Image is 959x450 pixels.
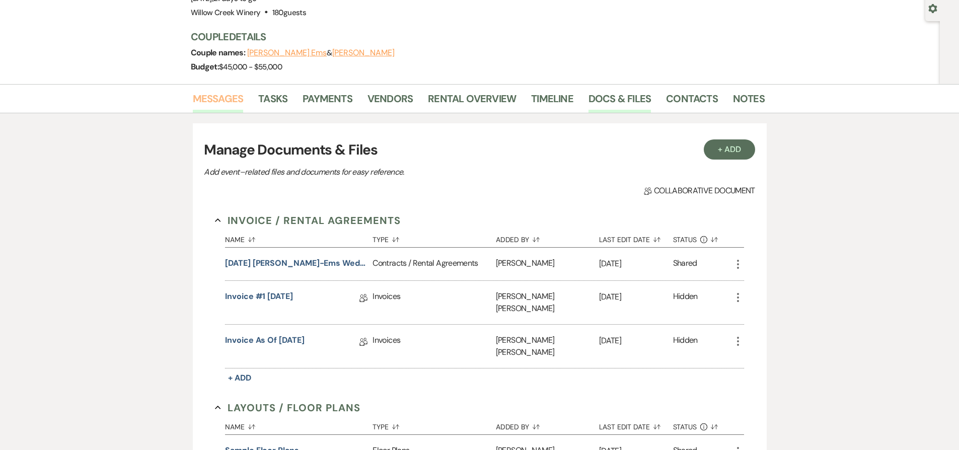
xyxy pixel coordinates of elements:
[191,61,219,72] span: Budget:
[496,228,599,247] button: Added By
[303,91,352,113] a: Payments
[496,325,599,368] div: [PERSON_NAME] [PERSON_NAME]
[191,47,247,58] span: Couple names:
[247,48,395,58] span: &
[332,49,395,57] button: [PERSON_NAME]
[704,139,755,160] button: + Add
[373,248,495,280] div: Contracts / Rental Agreements
[599,290,673,304] p: [DATE]
[373,281,495,324] div: Invoices
[204,166,556,179] p: Add event–related files and documents for easy reference.
[588,91,651,113] a: Docs & Files
[247,49,327,57] button: [PERSON_NAME] Ems
[496,415,599,434] button: Added By
[193,91,244,113] a: Messages
[373,415,495,434] button: Type
[428,91,516,113] a: Rental Overview
[599,334,673,347] p: [DATE]
[928,3,937,13] button: Open lead details
[673,236,697,243] span: Status
[673,257,697,271] div: Shared
[191,30,755,44] h3: Couple Details
[599,415,673,434] button: Last Edit Date
[215,213,401,228] button: Invoice / Rental Agreements
[225,257,368,269] button: [DATE] [PERSON_NAME]-Ems Wedding Contract
[225,290,293,306] a: Invoice #1 [DATE]
[225,228,373,247] button: Name
[225,334,304,350] a: Invoice as of [DATE]
[673,228,732,247] button: Status
[258,91,287,113] a: Tasks
[673,334,698,358] div: Hidden
[272,8,306,18] span: 180 guests
[599,257,673,270] p: [DATE]
[673,423,697,430] span: Status
[373,228,495,247] button: Type
[733,91,765,113] a: Notes
[644,185,755,197] span: Collaborative document
[228,372,251,383] span: + Add
[673,290,698,315] div: Hidden
[225,371,254,385] button: + Add
[531,91,573,113] a: Timeline
[599,228,673,247] button: Last Edit Date
[191,8,261,18] span: Willow Creek Winery
[666,91,718,113] a: Contacts
[673,415,732,434] button: Status
[215,400,360,415] button: Layouts / Floor Plans
[373,325,495,368] div: Invoices
[225,415,373,434] button: Name
[496,281,599,324] div: [PERSON_NAME] [PERSON_NAME]
[367,91,413,113] a: Vendors
[219,62,282,72] span: $45,000 - $55,000
[496,248,599,280] div: [PERSON_NAME]
[204,139,755,161] h3: Manage Documents & Files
